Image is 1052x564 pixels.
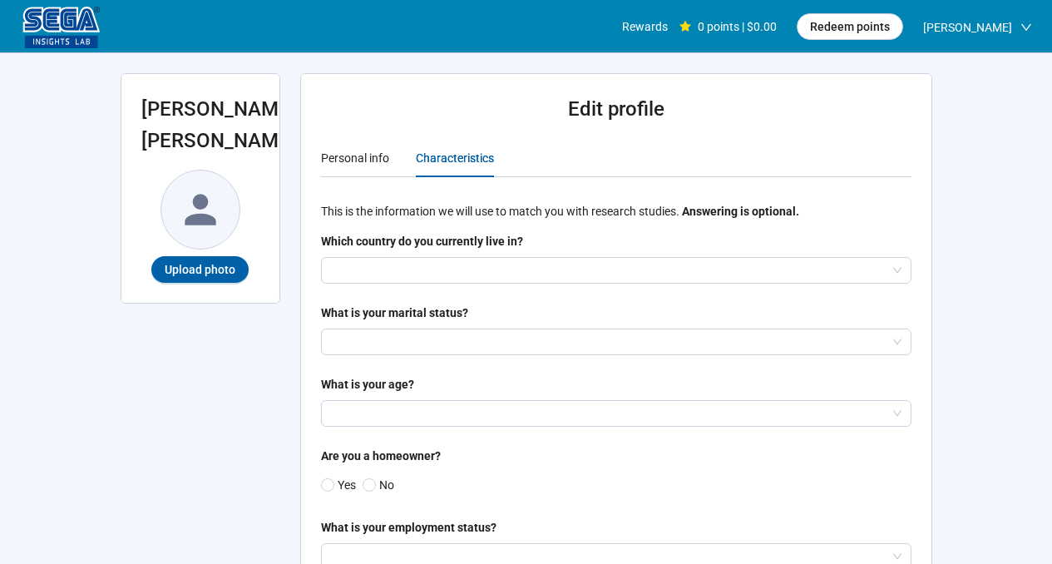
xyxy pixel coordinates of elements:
p: This is the information we will use to match you with research studies. [321,202,911,220]
div: Characteristics [416,149,494,167]
p: Yes [338,476,356,494]
div: What is your marital status? [321,304,468,322]
p: No [379,476,394,494]
div: What is your age? [321,375,414,393]
span: star [679,21,691,32]
h2: Edit profile [321,94,911,126]
h2: [PERSON_NAME] [PERSON_NAME] [141,94,259,156]
div: Are you a homeowner? [321,447,441,465]
div: What is your employment status? [321,518,496,537]
div: Which country do you currently live in? [321,232,523,250]
span: down [1020,22,1032,33]
span: [PERSON_NAME] [923,1,1012,54]
span: Upload photo [151,263,249,276]
span: Redeem points [810,17,890,36]
span: Upload photo [165,260,235,279]
button: Redeem points [797,13,903,40]
div: Personal info [321,149,389,167]
strong: Answering is optional. [682,205,799,218]
button: Upload photo [151,256,249,283]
